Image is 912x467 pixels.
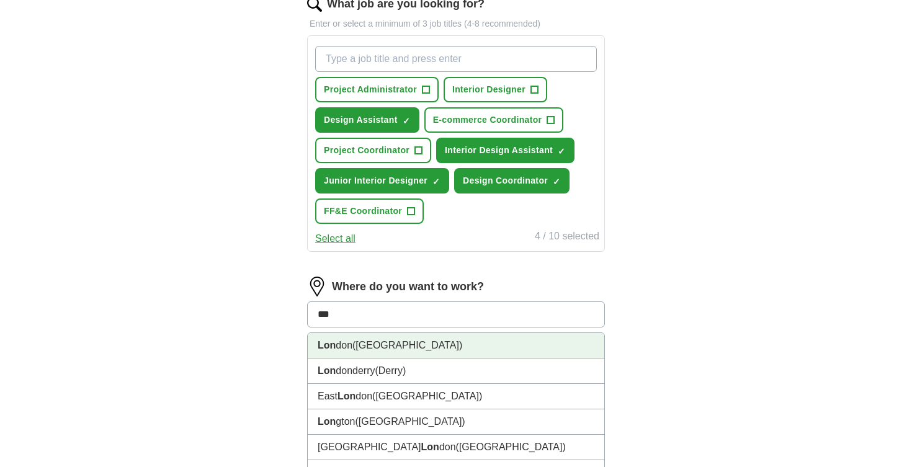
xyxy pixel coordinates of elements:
button: Design Assistant✓ [315,107,419,133]
span: ([GEOGRAPHIC_DATA]) [456,442,566,452]
strong: Lon [318,340,336,350]
span: (Derry) [375,365,406,376]
li: gton [308,409,604,435]
strong: Lon [318,416,336,427]
li: donderry [308,358,604,384]
span: E-commerce Coordinator [433,113,542,127]
p: Enter or select a minimum of 3 job titles (4-8 recommended) [307,17,605,30]
span: ([GEOGRAPHIC_DATA]) [352,340,462,350]
span: Project Administrator [324,83,417,96]
span: FF&E Coordinator [324,205,402,218]
strong: Lon [421,442,439,452]
button: FF&E Coordinator [315,198,424,224]
span: ([GEOGRAPHIC_DATA]) [372,391,482,401]
input: Type a job title and press enter [315,46,597,72]
div: 4 / 10 selected [535,229,599,246]
button: E-commerce Coordinator [424,107,564,133]
button: Project Coordinator [315,138,431,163]
li: don [308,333,604,358]
strong: Lon [318,365,336,376]
li: East don [308,384,604,409]
span: Interior Designer [452,83,525,96]
label: Where do you want to work? [332,278,484,295]
span: Project Coordinator [324,144,409,157]
img: location.png [307,277,327,296]
span: ([GEOGRAPHIC_DATA]) [355,416,465,427]
span: Interior Design Assistant [445,144,553,157]
span: ✓ [403,116,410,126]
span: ✓ [432,177,440,187]
button: Interior Designer [444,77,547,102]
button: Design Coordinator✓ [454,168,570,193]
span: Junior Interior Designer [324,174,427,187]
button: Interior Design Assistant✓ [436,138,574,163]
span: ✓ [558,146,565,156]
li: [GEOGRAPHIC_DATA] don [308,435,604,460]
span: Design Coordinator [463,174,548,187]
button: Select all [315,231,355,246]
span: ✓ [553,177,560,187]
button: Project Administrator [315,77,439,102]
span: Design Assistant [324,113,398,127]
strong: Lon [338,391,355,401]
button: Junior Interior Designer✓ [315,168,449,193]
